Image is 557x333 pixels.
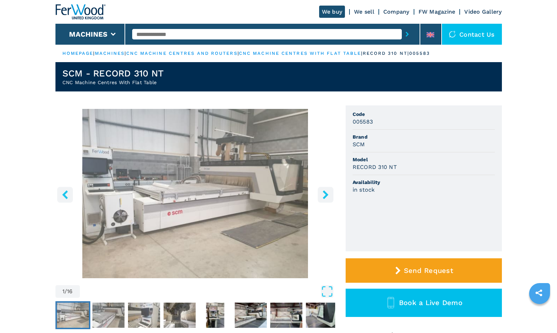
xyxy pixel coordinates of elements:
[353,133,495,140] span: Brand
[93,51,95,56] span: |
[198,301,233,329] button: Go to Slide 5
[402,26,413,42] button: submit-button
[353,140,365,148] h3: SCM
[353,118,373,126] h3: 005583
[530,284,548,302] a: sharethis
[306,303,338,328] img: b8d9e62ad71c1bb661a061f56bfaf618
[354,8,374,15] a: We sell
[319,6,345,18] a: We buy
[55,4,106,20] img: Ferwood
[91,301,126,329] button: Go to Slide 2
[233,301,268,329] button: Go to Slide 6
[62,68,164,79] h1: SCM - RECORD 310 NT
[449,31,456,38] img: Contact us
[399,298,462,307] span: Book a Live Demo
[65,289,67,294] span: /
[353,179,495,186] span: Availability
[269,301,304,329] button: Go to Slide 7
[235,303,267,328] img: 52d57adf346dcb4c1b96fb068d26ee96
[62,289,65,294] span: 1
[304,301,339,329] button: Go to Slide 8
[164,303,196,328] img: 2c83f4ab70a56c54d7fe399abeca1c20
[57,303,89,328] img: 82762af1b2fcb9c339fd6bd33082fd97
[55,109,335,278] div: Go to Slide 1
[409,50,430,57] p: 005583
[464,8,502,15] a: Video Gallery
[238,51,239,56] span: |
[419,8,456,15] a: FW Magazine
[353,186,375,194] h3: in stock
[95,51,125,56] a: machines
[162,301,197,329] button: Go to Slide 4
[270,303,302,328] img: 5724a9c60b65c04f27af5caa9ed6b195
[69,30,107,38] button: Machines
[128,303,160,328] img: 6db278fe19f50afb62ee30efb473e33a
[527,302,552,328] iframe: Chat
[125,51,126,56] span: |
[82,285,333,298] button: Open Fullscreen
[363,50,409,57] p: record 310 nt |
[57,187,73,202] button: left-button
[404,266,453,275] span: Send Request
[318,187,333,202] button: right-button
[62,79,164,86] h2: CNC Machine Centres With Flat Table
[353,111,495,118] span: Code
[383,8,409,15] a: Company
[353,156,495,163] span: Model
[442,24,502,45] div: Contact us
[55,109,335,278] img: CNC Machine Centres With Flat Table SCM RECORD 310 NT
[126,51,238,56] a: cnc machine centres and routers
[127,301,161,329] button: Go to Slide 3
[67,289,73,294] span: 16
[55,301,90,329] button: Go to Slide 1
[346,289,502,317] button: Book a Live Demo
[361,51,362,56] span: |
[346,258,502,283] button: Send Request
[55,301,335,329] nav: Thumbnail Navigation
[92,303,125,328] img: 7a1ff5f529f1581547192a58f98f2931
[62,51,93,56] a: HOMEPAGE
[353,163,397,171] h3: RECORD 310 NT
[239,51,361,56] a: cnc machine centres with flat table
[199,303,231,328] img: dcca066d33aa0a785e8819e29b9b1561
